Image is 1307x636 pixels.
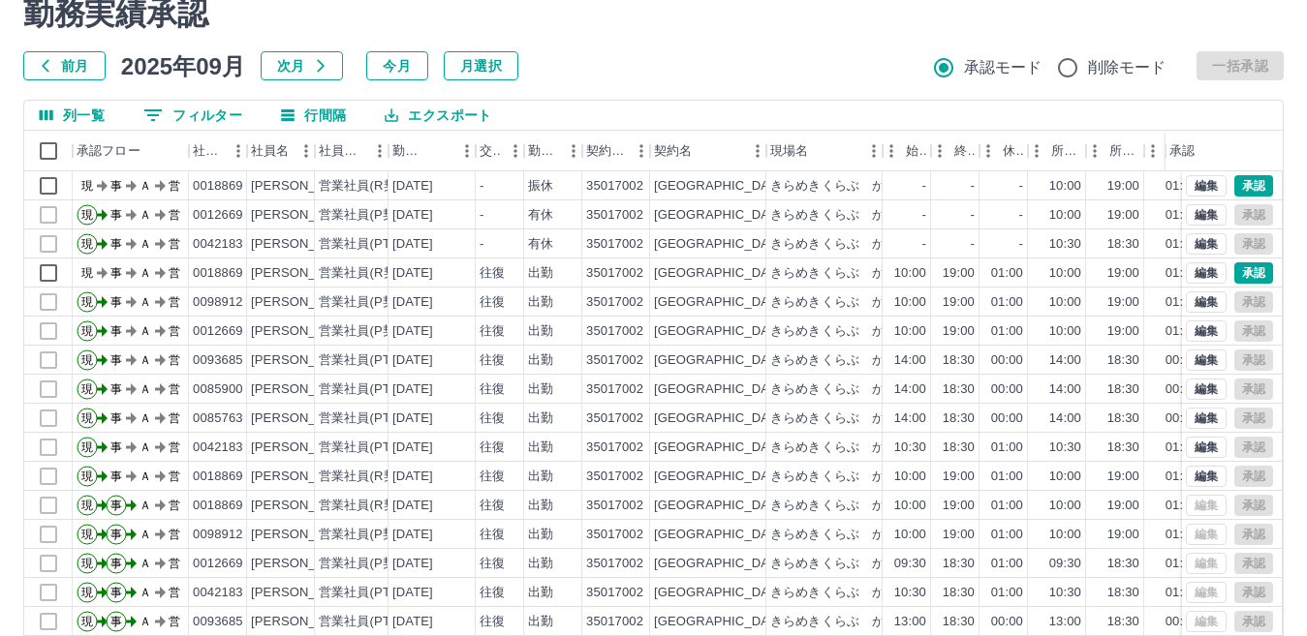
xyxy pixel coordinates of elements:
[110,179,122,193] text: 事
[971,235,975,254] div: -
[991,264,1023,283] div: 01:00
[81,295,93,309] text: 現
[389,131,476,171] div: 勤務日
[586,264,643,283] div: 35017002
[528,351,553,370] div: 出勤
[654,177,788,196] div: [GEOGRAPHIC_DATA]
[1107,322,1139,341] div: 19:00
[81,411,93,425] text: 現
[169,324,180,338] text: 営
[770,177,911,196] div: きらめきくらぶ からこ
[1186,320,1227,342] button: 編集
[169,208,180,222] text: 営
[319,206,413,225] div: 営業社員(P契約)
[193,497,243,515] div: 0018869
[319,131,365,171] div: 社員区分
[528,380,553,399] div: 出勤
[654,264,788,283] div: [GEOGRAPHIC_DATA]
[1049,177,1081,196] div: 10:00
[922,235,926,254] div: -
[110,237,122,251] text: 事
[1166,264,1198,283] div: 01:00
[894,293,926,312] div: 10:00
[110,295,122,309] text: 事
[128,101,258,130] button: フィルター表示
[991,322,1023,341] div: 01:00
[654,409,788,428] div: [GEOGRAPHIC_DATA]
[444,51,518,80] button: 月選択
[193,322,243,341] div: 0012669
[627,136,656,166] button: メニュー
[193,409,243,428] div: 0085763
[292,136,321,166] button: メニュー
[140,411,151,425] text: Ａ
[169,353,180,367] text: 営
[954,131,976,171] div: 終業
[524,131,582,171] div: 勤務区分
[906,131,927,171] div: 始業
[1166,293,1198,312] div: 01:00
[319,351,420,370] div: 営業社員(PT契約)
[894,264,926,283] div: 10:00
[980,131,1028,171] div: 休憩
[1186,379,1227,400] button: 編集
[770,264,911,283] div: きらめきくらぶ からこ
[251,468,357,486] div: [PERSON_NAME]
[193,235,243,254] div: 0042183
[140,469,151,483] text: Ａ
[766,131,883,171] div: 現場名
[991,439,1023,457] div: 01:00
[24,101,120,130] button: 列選択
[193,131,224,171] div: 社員番号
[81,179,93,193] text: 現
[81,499,93,512] text: 現
[110,324,122,338] text: 事
[425,137,452,165] button: ソート
[365,136,394,166] button: メニュー
[654,380,788,399] div: [GEOGRAPHIC_DATA]
[140,266,151,280] text: Ａ
[1234,262,1273,284] button: 承認
[770,439,911,457] div: きらめきくらぶ からこ
[1186,233,1227,255] button: 編集
[1107,497,1139,515] div: 19:00
[319,380,420,399] div: 営業社員(PT契約)
[480,235,483,254] div: -
[121,51,245,80] h5: 2025年09月
[81,324,93,338] text: 現
[1086,131,1144,171] div: 所定終業
[110,266,122,280] text: 事
[169,411,180,425] text: 営
[140,237,151,251] text: Ａ
[480,264,505,283] div: 往復
[1049,351,1081,370] div: 14:00
[1166,439,1198,457] div: 01:00
[480,322,505,341] div: 往復
[265,101,361,130] button: 行間隔
[81,208,93,222] text: 現
[366,51,428,80] button: 今月
[1166,131,1266,171] div: 承認
[319,497,413,515] div: 営業社員(R契約)
[971,177,975,196] div: -
[251,439,357,457] div: [PERSON_NAME]
[140,382,151,396] text: Ａ
[894,497,926,515] div: 10:00
[169,382,180,396] text: 営
[654,468,788,486] div: [GEOGRAPHIC_DATA]
[251,177,357,196] div: [PERSON_NAME]
[319,177,413,196] div: 営業社員(R契約)
[922,177,926,196] div: -
[480,409,505,428] div: 往復
[392,177,433,196] div: [DATE]
[1028,131,1086,171] div: 所定開始
[654,235,788,254] div: [GEOGRAPHIC_DATA]
[991,380,1023,399] div: 00:00
[193,293,243,312] div: 0098912
[23,51,106,80] button: 前月
[193,526,243,544] div: 0098912
[1051,131,1082,171] div: 所定開始
[586,468,643,486] div: 35017002
[528,206,553,225] div: 有休
[251,351,357,370] div: [PERSON_NAME]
